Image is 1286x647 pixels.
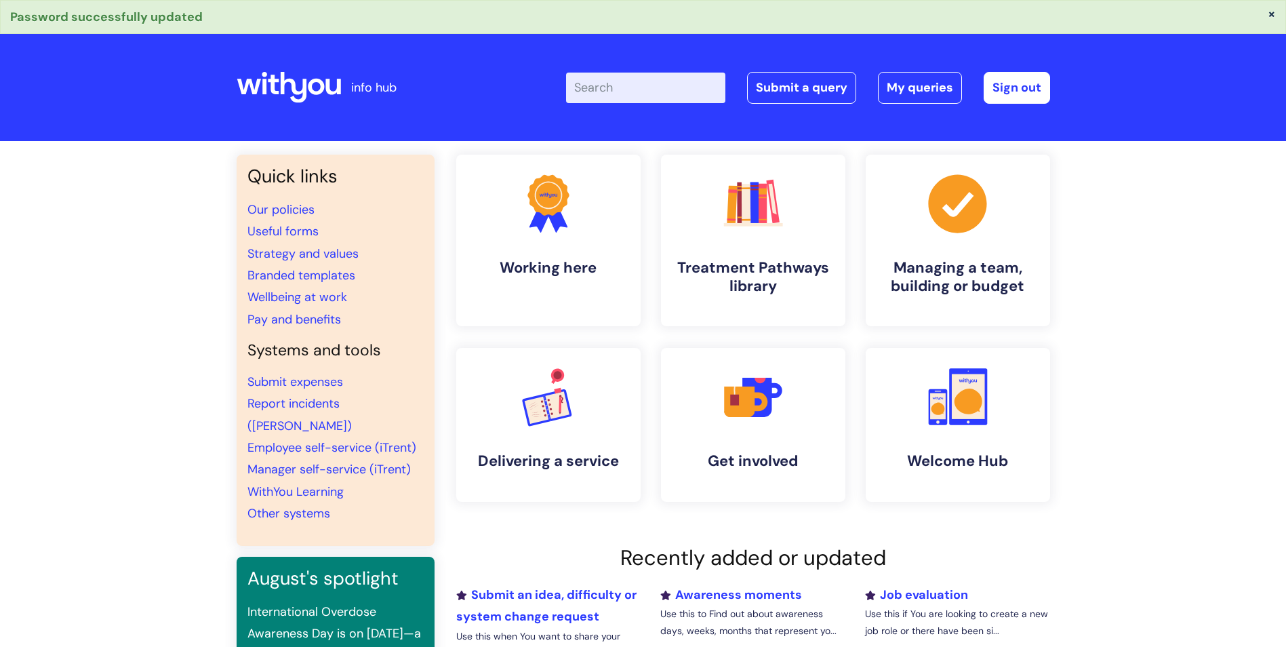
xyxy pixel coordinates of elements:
[877,259,1039,295] h4: Managing a team, building or budget
[247,484,344,500] a: WithYou Learning
[661,155,845,326] a: Treatment Pathways library
[351,77,397,98] p: info hub
[566,72,1050,103] div: | -
[866,348,1050,501] a: Welcome Hub
[247,223,319,239] a: Useful forms
[1268,7,1276,20] button: ×
[747,72,856,103] a: Submit a query
[467,259,630,277] h4: Working here
[247,267,355,283] a: Branded templates
[984,72,1050,103] a: Sign out
[672,259,835,295] h4: Treatment Pathways library
[247,201,315,218] a: Our policies
[566,73,725,102] input: Search
[866,155,1050,326] a: Managing a team, building or budget
[247,395,352,433] a: Report incidents ([PERSON_NAME])
[877,452,1039,470] h4: Welcome Hub
[456,587,637,625] a: Submit an idea, difficulty or system change request
[456,155,641,326] a: Working here
[247,439,416,456] a: Employee self-service (iTrent)
[467,452,630,470] h4: Delivering a service
[672,452,835,470] h4: Get involved
[247,311,341,328] a: Pay and benefits
[456,348,641,501] a: Delivering a service
[865,606,1049,640] p: Use this if You are looking to create a new job role or there have been si...
[660,587,802,603] a: Awareness moments
[456,545,1050,570] h2: Recently added or updated
[247,505,330,522] a: Other systems
[247,341,424,360] h4: Systems and tools
[865,587,968,603] a: Job evaluation
[247,165,424,187] h3: Quick links
[247,461,411,477] a: Manager self-service (iTrent)
[247,246,359,262] a: Strategy and values
[247,289,347,305] a: Wellbeing at work
[878,72,962,103] a: My queries
[247,568,424,589] h3: August's spotlight
[661,348,845,501] a: Get involved
[660,606,845,640] p: Use this to Find out about awareness days, weeks, months that represent yo...
[247,374,343,390] a: Submit expenses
